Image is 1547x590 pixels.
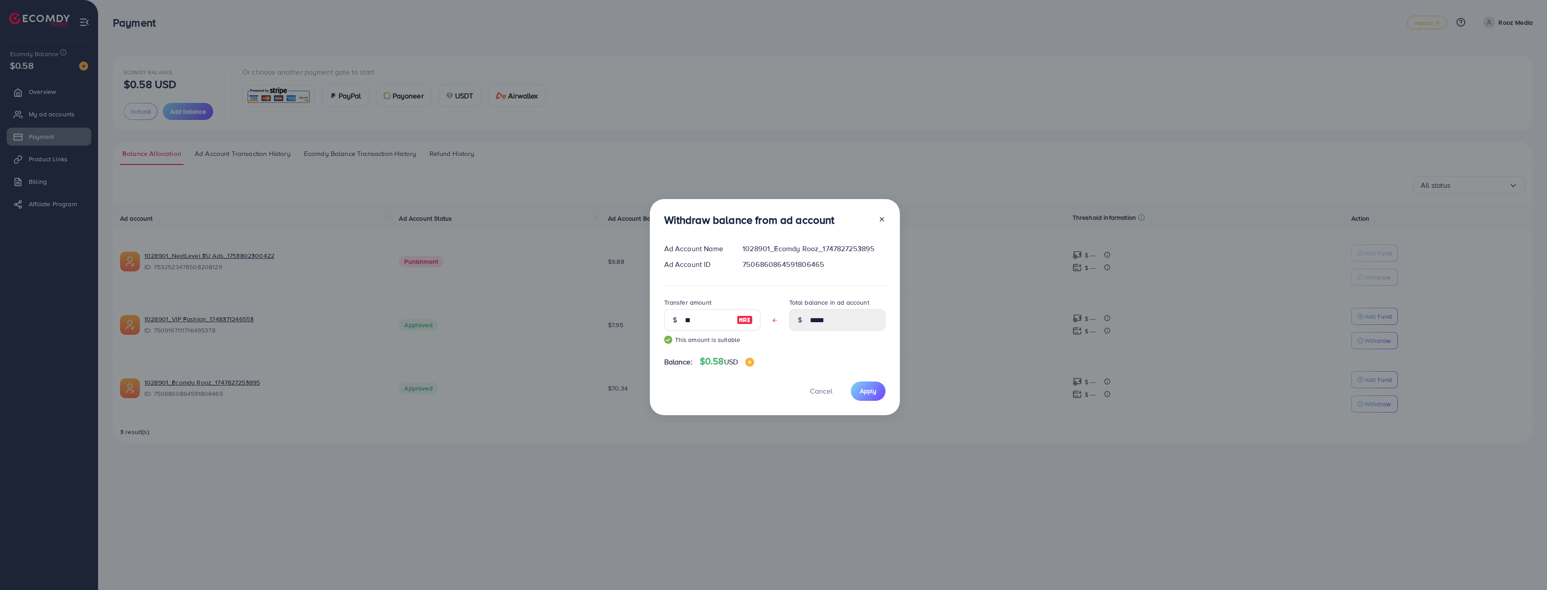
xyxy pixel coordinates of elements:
[700,356,754,367] h4: $0.58
[737,315,753,325] img: image
[664,357,693,367] span: Balance:
[735,244,892,254] div: 1028901_Ecomdy Rooz_1747827253895
[724,357,738,367] span: USD
[810,386,832,396] span: Cancel
[657,259,736,270] div: Ad Account ID
[657,244,736,254] div: Ad Account Name
[860,386,876,395] span: Apply
[789,298,869,307] label: Total balance in ad account
[664,335,760,344] small: This amount is suitable
[851,382,885,401] button: Apply
[664,213,835,226] h3: Withdraw balance from ad account
[664,336,672,344] img: guide
[799,382,844,401] button: Cancel
[664,298,711,307] label: Transfer amount
[735,259,892,270] div: 7506860864591806465
[745,358,754,367] img: image
[1509,550,1540,583] iframe: Chat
